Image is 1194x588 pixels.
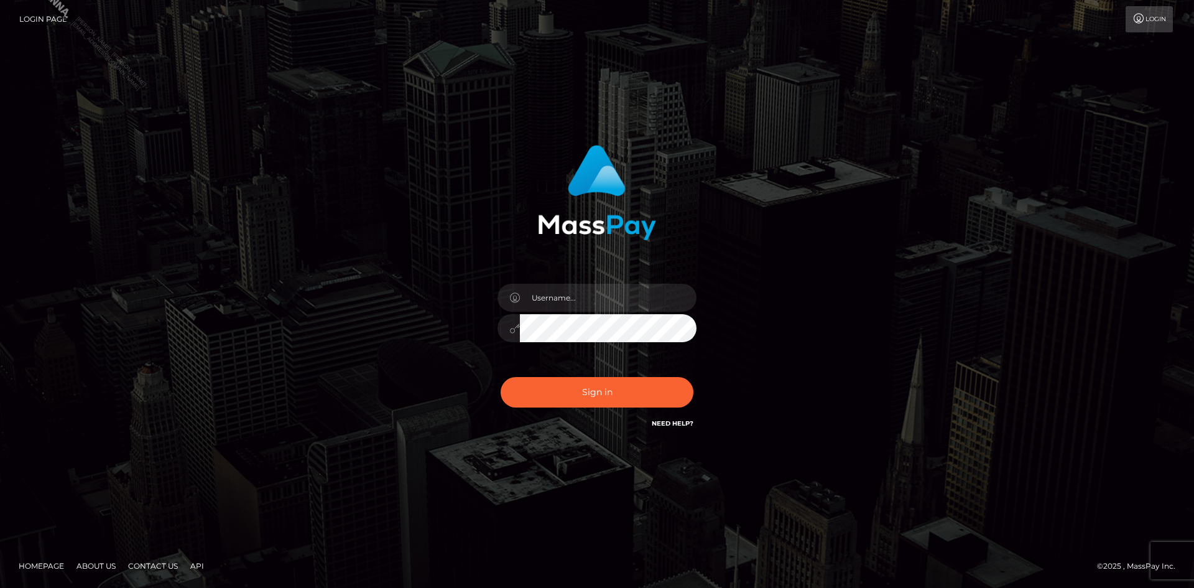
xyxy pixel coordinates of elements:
[72,556,121,576] a: About Us
[185,556,209,576] a: API
[520,284,696,312] input: Username...
[1097,559,1185,573] div: © 2025 , MassPay Inc.
[1126,6,1173,32] a: Login
[14,556,69,576] a: Homepage
[123,556,183,576] a: Contact Us
[652,419,693,427] a: Need Help?
[19,6,67,32] a: Login Page
[538,145,656,240] img: MassPay Login
[501,377,693,408] button: Sign in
